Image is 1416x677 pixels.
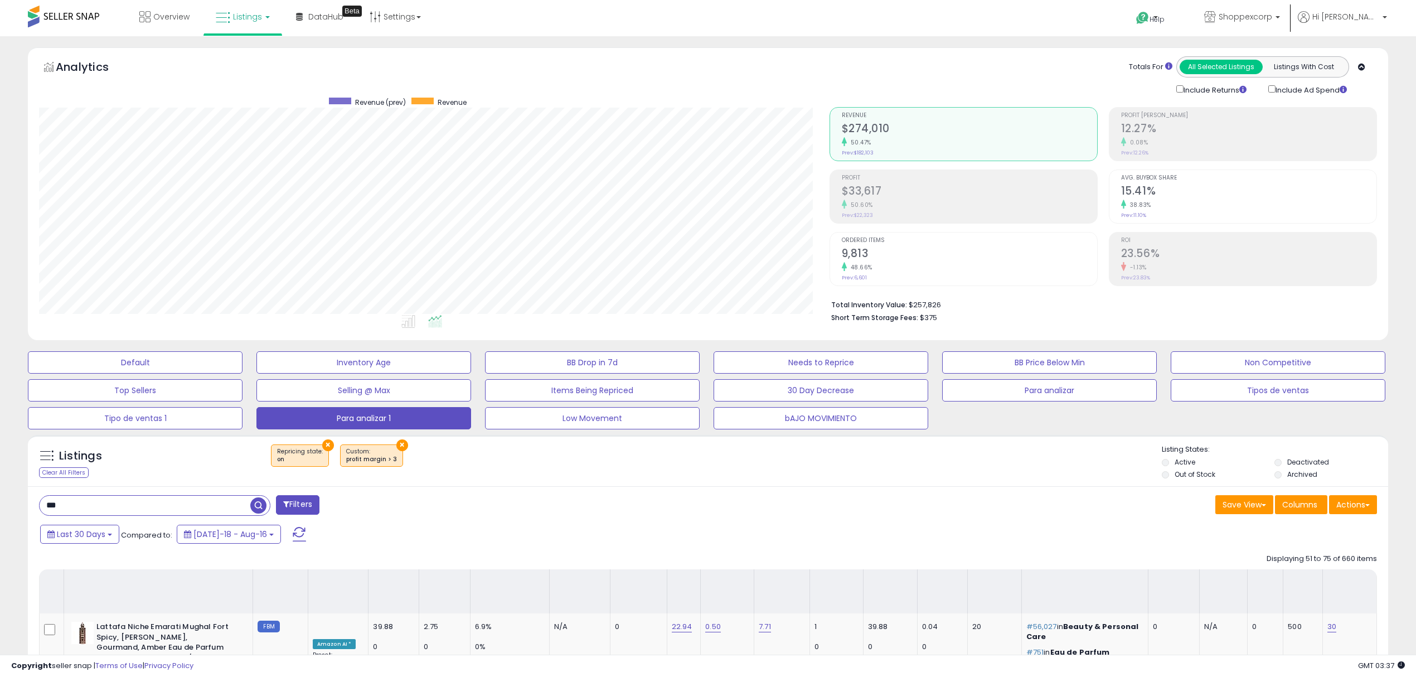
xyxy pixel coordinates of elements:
[1215,495,1273,514] button: Save View
[1168,83,1260,96] div: Include Returns
[847,201,873,209] small: 50.60%
[831,313,918,322] b: Short Term Storage Fees:
[942,351,1157,374] button: BB Price Below Min
[672,621,692,632] a: 22.94
[814,642,862,652] div: 0
[972,622,1013,632] div: 20
[256,351,471,374] button: Inventory Age
[28,351,243,374] button: Default
[847,138,871,147] small: 50.47%
[842,238,1097,244] span: Ordered Items
[1260,83,1365,96] div: Include Ad Spend
[1026,621,1139,642] span: Beauty & Personal Care
[1358,660,1405,671] span: 2025-09-17 03:37 GMT
[1121,247,1376,262] h2: 23.56%
[373,622,418,632] div: 39.88
[59,448,102,464] h5: Listings
[1162,444,1388,455] p: Listing States:
[942,379,1157,402] button: Para analizar
[922,642,967,652] div: 0
[373,642,418,652] div: 0
[1121,175,1376,181] span: Avg. Buybox Share
[1204,622,1239,632] div: N/A
[342,6,362,17] div: Tooltip anchor
[346,456,397,463] div: profit margin > 3
[11,660,52,671] strong: Copyright
[322,439,334,451] button: ×
[1121,274,1150,281] small: Prev: 23.83%
[193,529,267,540] span: [DATE]-18 - Aug-16
[1288,622,1314,632] div: 500
[1171,351,1385,374] button: Non Competitive
[1126,263,1147,272] small: -1.13%
[39,467,89,478] div: Clear All Filters
[1175,457,1195,467] label: Active
[1129,62,1172,72] div: Totals For
[814,622,862,632] div: 1
[396,439,408,451] button: ×
[1275,495,1327,514] button: Columns
[831,300,907,310] b: Total Inventory Value:
[1126,201,1151,209] small: 38.83%
[920,312,937,323] span: $375
[1327,621,1336,632] a: 30
[355,98,406,107] span: Revenue (prev)
[71,622,94,644] img: 41LWHTwuP8L._SL40_.jpg
[842,149,874,156] small: Prev: $182,103
[922,622,967,632] div: 0.04
[475,642,549,652] div: 0%
[233,11,262,22] span: Listings
[40,525,119,544] button: Last 30 Days
[1121,122,1376,137] h2: 12.27%
[1329,495,1377,514] button: Actions
[714,407,928,429] button: bAJO MOVIMIENTO
[842,274,867,281] small: Prev: 6,601
[485,351,700,374] button: BB Drop in 7d
[258,621,279,632] small: FBM
[277,447,323,464] span: Repricing state :
[842,113,1097,119] span: Revenue
[714,379,928,402] button: 30 Day Decrease
[1026,622,1140,642] p: in
[847,263,872,272] small: 48.66%
[1262,60,1345,74] button: Listings With Cost
[56,59,130,78] h5: Analytics
[1282,499,1317,510] span: Columns
[1312,11,1379,22] span: Hi [PERSON_NAME]
[1252,622,1274,632] div: 0
[121,530,172,540] span: Compared to:
[868,622,917,632] div: 39.88
[177,525,281,544] button: [DATE]-18 - Aug-16
[1153,622,1191,632] div: 0
[485,407,700,429] button: Low Movement
[1267,554,1377,564] div: Displaying 51 to 75 of 660 items
[28,379,243,402] button: Top Sellers
[842,175,1097,181] span: Profit
[256,407,471,429] button: Para analizar 1
[842,247,1097,262] h2: 9,813
[308,11,343,22] span: DataHub
[11,661,193,671] div: seller snap | |
[485,379,700,402] button: Items Being Repriced
[759,621,771,632] a: 7.71
[1219,11,1272,22] span: Shoppexcorp
[277,456,323,463] div: on
[1121,185,1376,200] h2: 15.41%
[57,529,105,540] span: Last 30 Days
[153,11,190,22] span: Overview
[313,639,356,649] div: Amazon AI *
[256,379,471,402] button: Selling @ Max
[1150,14,1165,24] span: Help
[424,622,470,632] div: 2.75
[424,642,470,652] div: 0
[1127,3,1186,36] a: Help
[1026,621,1057,632] span: #56,027
[475,622,549,632] div: 6.9%
[1121,238,1376,244] span: ROI
[144,660,193,671] a: Privacy Policy
[714,351,928,374] button: Needs to Reprice
[1121,113,1376,119] span: Profit [PERSON_NAME]
[1126,138,1148,147] small: 0.08%
[1287,470,1317,479] label: Archived
[1287,457,1329,467] label: Deactivated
